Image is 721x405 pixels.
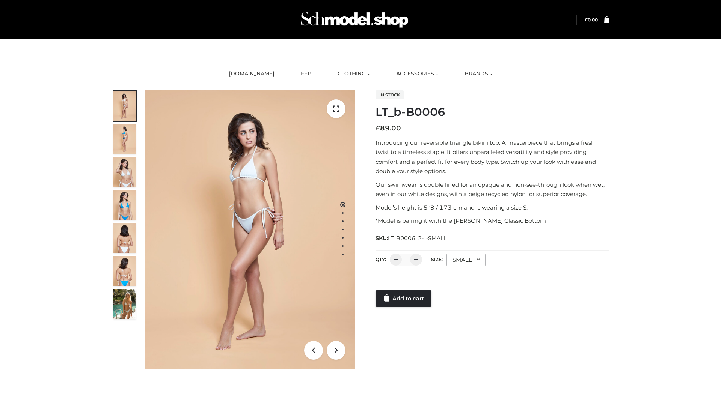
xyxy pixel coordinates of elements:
[113,91,136,121] img: ArielClassicBikiniTop_CloudNine_AzureSky_OW114ECO_1-scaled.jpg
[113,289,136,319] img: Arieltop_CloudNine_AzureSky2.jpg
[113,157,136,187] img: ArielClassicBikiniTop_CloudNine_AzureSky_OW114ECO_3-scaled.jpg
[298,5,411,34] img: Schmodel Admin 964
[376,203,609,213] p: Model’s height is 5 ‘8 / 173 cm and is wearing a size S.
[113,190,136,220] img: ArielClassicBikiniTop_CloudNine_AzureSky_OW114ECO_4-scaled.jpg
[113,124,136,154] img: ArielClassicBikiniTop_CloudNine_AzureSky_OW114ECO_2-scaled.jpg
[295,66,317,82] a: FFP
[431,256,443,262] label: Size:
[332,66,376,82] a: CLOTHING
[585,17,588,22] span: £
[391,66,444,82] a: ACCESSORIES
[376,216,609,226] p: *Model is pairing it with the [PERSON_NAME] Classic Bottom
[113,256,136,286] img: ArielClassicBikiniTop_CloudNine_AzureSky_OW114ECO_8-scaled.jpg
[376,290,431,307] a: Add to cart
[376,138,609,176] p: Introducing our reversible triangle bikini top. A masterpiece that brings a fresh twist to a time...
[376,124,380,132] span: £
[585,17,598,22] a: £0.00
[223,66,280,82] a: [DOMAIN_NAME]
[376,180,609,199] p: Our swimwear is double lined for an opaque and non-see-through look when wet, even in our white d...
[585,17,598,22] bdi: 0.00
[376,234,447,243] span: SKU:
[376,105,609,119] h1: LT_b-B0006
[376,90,404,99] span: In stock
[446,253,486,266] div: SMALL
[376,124,401,132] bdi: 89.00
[388,235,446,241] span: LT_B0006_2-_-SMALL
[113,223,136,253] img: ArielClassicBikiniTop_CloudNine_AzureSky_OW114ECO_7-scaled.jpg
[459,66,498,82] a: BRANDS
[145,90,355,369] img: ArielClassicBikiniTop_CloudNine_AzureSky_OW114ECO_1
[376,256,386,262] label: QTY:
